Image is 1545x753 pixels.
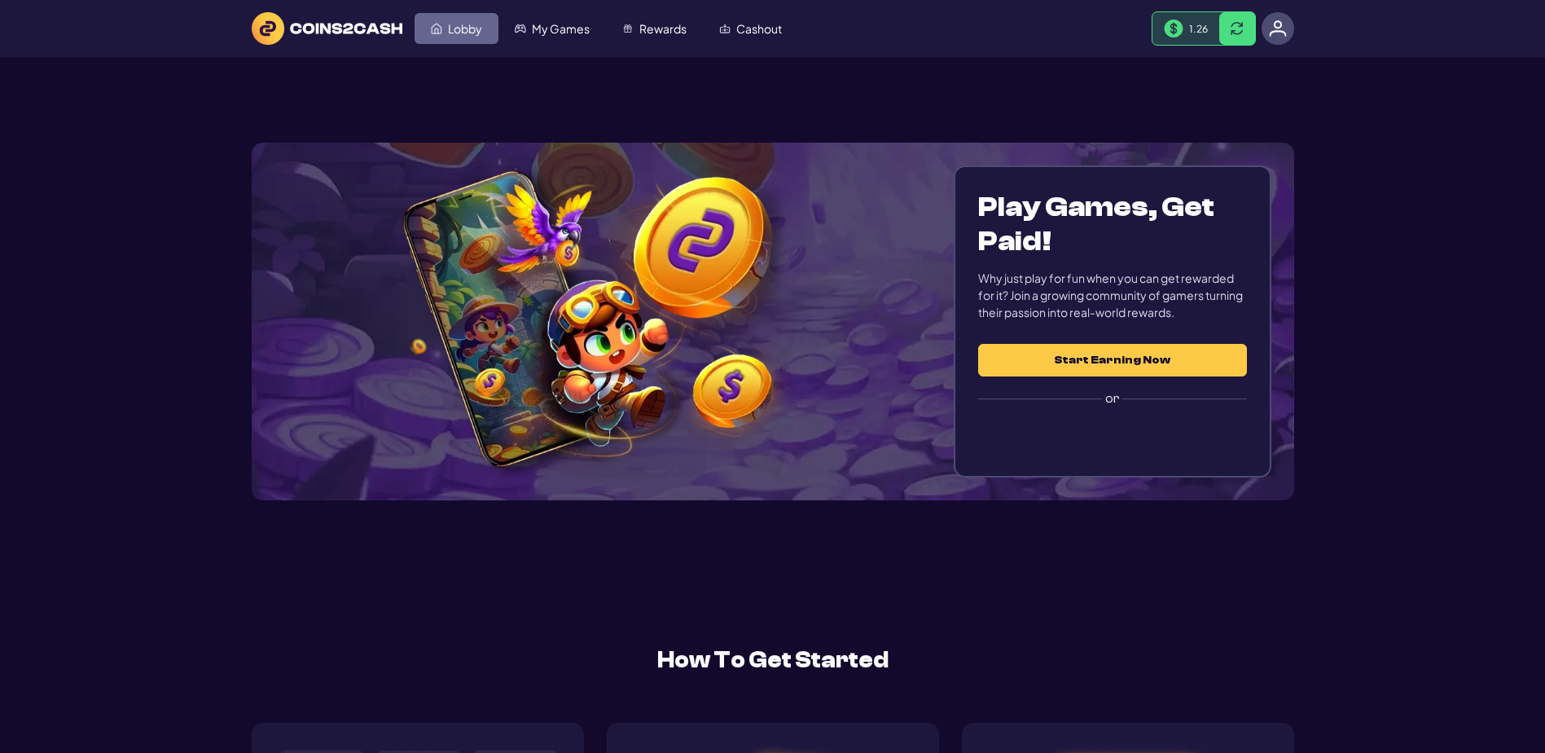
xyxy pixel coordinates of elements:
[719,23,731,34] img: Cashout
[252,12,402,45] img: logo text
[978,190,1246,258] h1: Play Games, Get Paid!
[532,23,590,34] span: My Games
[703,13,798,44] a: Cashout
[606,13,703,44] a: Rewards
[1269,20,1287,37] img: avatar
[1164,20,1183,38] img: Money Bill
[252,643,1294,677] h2: How To Get Started
[515,23,526,34] img: My Games
[978,270,1246,321] div: Why just play for fun when you can get rewarded for it? Join a growing community of gamers turnin...
[736,23,782,34] span: Cashout
[431,23,442,34] img: Lobby
[970,419,1254,455] iframe: Sign in with Google Button
[448,23,482,34] span: Lobby
[639,23,687,34] span: Rewards
[415,13,498,44] a: Lobby
[1189,22,1208,35] span: 1.26
[498,13,606,44] a: My Games
[978,376,1246,421] label: or
[978,344,1246,376] button: Start Earning Now
[622,23,634,34] img: Rewards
